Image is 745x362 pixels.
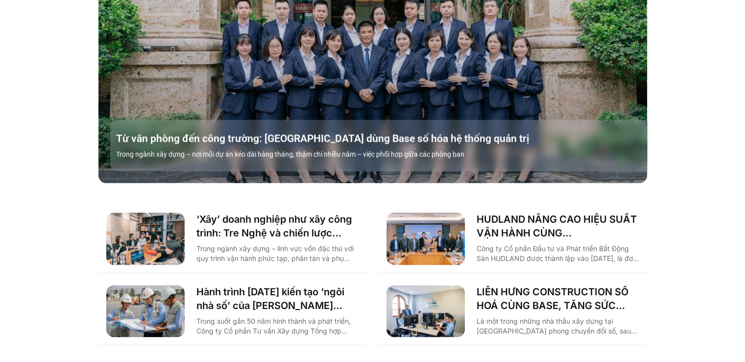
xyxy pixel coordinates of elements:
a: ‘Xây’ doanh nghiệp như xây công trình: Tre Nghệ và chiến lược chuyển đổi từ gốc [196,212,359,240]
p: Công ty Cổ phần Đầu tư và Phát triển Bất Động Sản HUDLAND được thành lập vào [DATE], là đơn vị th... [477,244,639,263]
a: HUDLAND NÂNG CAO HIỆU SUẤT VẬN HÀNH CÙNG [DOMAIN_NAME] [477,212,639,240]
p: Là một trong những nhà thầu xây dựng tại [GEOGRAPHIC_DATA] phong chuyển đổi số, sau gần [DATE] vậ... [477,316,639,336]
p: Trong ngành xây dựng – nơi mỗi dự án kéo dài hàng tháng, thậm chí nhiều năm – việc phối hợp giữa ... [116,149,653,159]
img: chuyển đổi số liên hưng base [386,285,465,337]
p: Trong ngành xây dựng – lĩnh vực vốn đặc thù với quy trình vận hành phức tạp, phân tán và phụ thuộ... [196,244,359,263]
a: Hành trình [DATE] kiến tạo ‘ngôi nhà số’ của [PERSON_NAME] cùng [DOMAIN_NAME]: Tiết kiệm 80% thời... [196,285,359,312]
p: Trong suốt gần 50 năm hình thành và phát triển, Công ty Cổ phần Tư vấn Xây dựng Tổng hợp (Nagecco... [196,316,359,336]
a: LIÊN HƯNG CONSTRUCTION SỐ HOÁ CÙNG BASE, TĂNG SỨC MẠNH NỘI TẠI KHAI PHÁ THỊ TRƯỜNG [GEOGRAPHIC_DATA] [477,285,639,312]
a: Từ văn phòng đến công trường: [GEOGRAPHIC_DATA] dùng Base số hóa hệ thống quản trị [116,131,653,145]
